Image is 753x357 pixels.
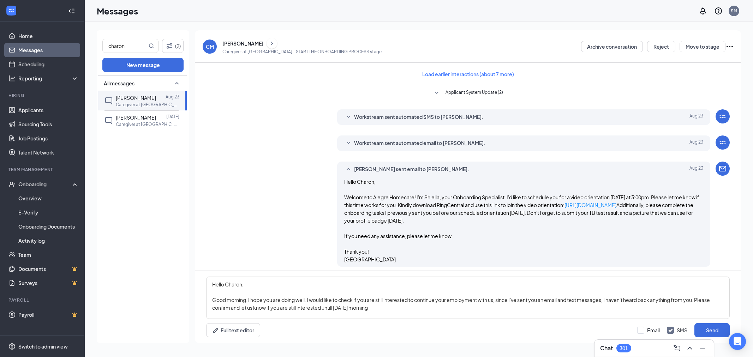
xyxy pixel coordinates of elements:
[18,308,79,322] a: PayrollCrown
[344,165,353,174] svg: SmallChevronUp
[18,29,79,43] a: Home
[206,43,214,50] div: CM
[729,333,746,350] div: Open Intercom Messenger
[8,343,16,350] svg: Settings
[116,95,156,101] span: [PERSON_NAME]
[354,165,469,174] span: [PERSON_NAME] sent email to [PERSON_NAME].
[564,202,616,208] a: [URL][DOMAIN_NAME]
[718,138,727,147] svg: WorkstreamLogo
[222,40,263,47] div: [PERSON_NAME]
[344,178,699,262] span: Hello Charon, Welcome to Alegre Homecare! I'm Shiella, your Onboarding Specialist. I'd like to sc...
[694,323,730,337] button: Send
[18,262,79,276] a: DocumentsCrown
[446,89,503,97] span: Applicant System Update (2)
[698,344,707,352] svg: Minimize
[18,219,79,234] a: Onboarding Documents
[104,97,113,105] svg: ChatInactive
[684,343,695,354] button: ChevronUp
[8,92,77,98] div: Hiring
[18,191,79,205] a: Overview
[18,181,73,188] div: Onboarding
[673,344,681,352] svg: ComposeMessage
[18,131,79,145] a: Job Postings
[18,276,79,290] a: SurveysCrown
[18,343,68,350] div: Switch to admin view
[714,7,723,15] svg: QuestionInfo
[620,345,628,351] div: 301
[97,5,138,17] h1: Messages
[116,102,179,108] p: Caregiver at [GEOGRAPHIC_DATA]
[731,8,737,14] div: SM
[8,75,16,82] svg: Analysis
[162,39,184,53] button: Filter (2)
[718,112,727,121] svg: WorkstreamLogo
[680,41,725,52] button: Move to stage
[18,205,79,219] a: E-Verify
[697,343,708,354] button: Minimize
[647,41,675,52] button: Reject
[102,58,184,72] button: New message
[166,94,179,100] p: Aug 23
[18,248,79,262] a: Team
[8,167,77,173] div: Team Management
[8,7,15,14] svg: WorkstreamLogo
[432,89,503,97] button: SmallChevronDownApplicant System Update (2)
[354,139,485,147] span: Workstream sent automated email to [PERSON_NAME].
[600,344,613,352] h3: Chat
[416,68,520,80] button: Load earlier interactions (about 7 more)
[104,116,113,125] svg: ChatInactive
[68,7,75,14] svg: Collapse
[267,38,277,49] button: ChevronRight
[268,39,275,48] svg: ChevronRight
[206,323,260,337] button: Full text editorPen
[686,344,694,352] svg: ChevronUp
[116,114,156,121] span: [PERSON_NAME]
[206,277,730,319] textarea: Hello Charon, Good morning. I hope you are doing well. I would like to check if you are still int...
[432,89,441,97] svg: SmallChevronDown
[18,145,79,159] a: Talent Network
[104,80,135,87] span: All messages
[344,113,353,121] svg: SmallChevronDown
[173,79,181,87] svg: SmallChevronUp
[344,139,353,147] svg: SmallChevronDown
[8,181,16,188] svg: UserCheck
[149,43,154,49] svg: MagnifyingGlass
[718,164,727,173] svg: Email
[165,42,174,50] svg: Filter
[689,139,703,147] span: Aug 23
[689,113,703,121] span: Aug 23
[18,57,79,71] a: Scheduling
[103,39,147,53] input: Search
[581,41,643,52] button: Archive conversation
[116,121,179,127] p: Caregiver at [GEOGRAPHIC_DATA]
[8,297,77,303] div: Payroll
[18,43,79,57] a: Messages
[18,117,79,131] a: Sourcing Tools
[18,103,79,117] a: Applicants
[671,343,683,354] button: ComposeMessage
[166,114,179,120] p: [DATE]
[699,7,707,15] svg: Notifications
[18,75,79,82] div: Reporting
[18,234,79,248] a: Activity log
[689,165,703,174] span: Aug 23
[222,49,382,55] p: Caregiver at [GEOGRAPHIC_DATA] - START THE ONBOARDING PROCESS stage
[212,327,219,334] svg: Pen
[354,113,483,121] span: Workstream sent automated SMS to [PERSON_NAME].
[725,42,734,51] svg: Ellipses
